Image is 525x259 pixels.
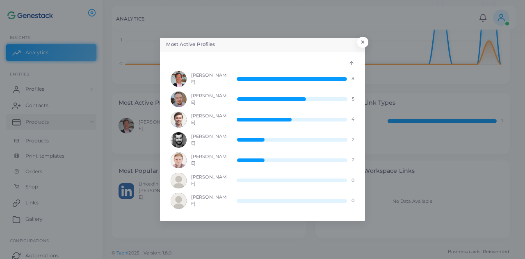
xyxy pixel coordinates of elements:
span: [PERSON_NAME] [191,174,228,187]
img: avatar [171,193,187,209]
span: 5 [352,96,354,103]
span: 4 [352,116,354,123]
img: avatar [171,152,187,168]
span: 0 [352,177,354,184]
img: avatar [171,71,187,87]
span: [PERSON_NAME] [191,133,228,147]
h5: Most Active Profiles [166,41,215,48]
img: avatar [171,132,187,148]
span: 2 [352,157,354,163]
span: 8 [352,76,354,82]
span: 2 [352,137,354,143]
img: avatar [171,92,187,108]
span: [PERSON_NAME] [191,113,228,126]
img: avatar [171,112,187,128]
button: Close [357,37,368,48]
span: [PERSON_NAME] [191,194,228,207]
span: [PERSON_NAME] [191,72,228,85]
span: [PERSON_NAME] [191,154,228,167]
span: [PERSON_NAME] [191,93,228,106]
img: avatar [171,173,187,189]
span: 0 [352,197,354,204]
